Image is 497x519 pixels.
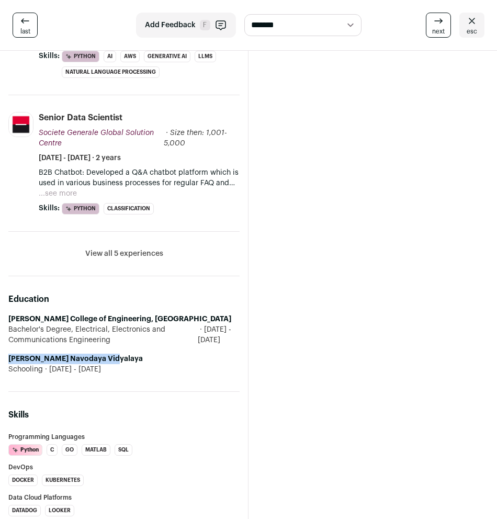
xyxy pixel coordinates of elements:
li: LLMs [195,51,216,62]
span: [DATE] - [DATE] [43,364,101,375]
li: Generative AI [144,51,190,62]
li: SQL [115,444,132,456]
h2: Education [8,293,240,306]
button: Add Feedback F [136,13,236,38]
li: C [47,444,58,456]
li: AI [104,51,116,62]
li: Docker [8,475,38,486]
li: Go [62,444,77,456]
span: next [432,27,445,36]
span: Societe Generale Global Solution Centre [39,129,154,147]
div: Bachelor's Degree, Electrical, Electronics and Communications Engineering [8,324,240,345]
li: Datadog [8,505,41,516]
li: Classification [104,203,154,215]
a: next [426,13,451,38]
p: B2B Chatbot: Developed a Q&A chatbot platform which is used in various business processes for reg... [39,167,240,188]
li: Kubernetes [42,475,84,486]
h3: Data Cloud Platforms [8,494,240,501]
span: · Size then: 1,001-5,000 [164,129,227,147]
span: Add Feedback [145,20,196,30]
div: Senior Data Scientist [39,112,122,123]
div: Schooling [8,364,240,375]
span: [DATE] - [DATE] [198,324,240,345]
a: esc [459,13,484,38]
li: AWS [120,51,140,62]
li: Looker [45,505,74,516]
span: [DATE] - [DATE] · 2 years [39,153,121,163]
button: ...see more [39,188,77,199]
span: Skills: [39,203,60,213]
li: Python [62,51,99,62]
span: Skills: [39,51,60,61]
h3: Programming Languages [8,434,240,440]
button: View all 5 experiences [85,249,163,259]
h2: Skills [8,409,240,421]
a: last [13,13,38,38]
span: esc [467,27,477,36]
li: Natural Language Processing [62,66,160,78]
img: 2db5fb10e45bf0ed6063e45018d8b0c39289492862790462e080a7fc5e9b76e9.jpg [9,112,33,137]
span: F [200,20,210,30]
strong: [PERSON_NAME] College of Engineering, [GEOGRAPHIC_DATA] [8,315,231,323]
li: MATLAB [82,444,110,456]
strong: [PERSON_NAME] Navodaya Vidyalaya [8,355,143,363]
h3: DevOps [8,464,240,470]
li: Python [62,203,99,215]
span: last [20,27,30,36]
li: Python [8,444,42,456]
